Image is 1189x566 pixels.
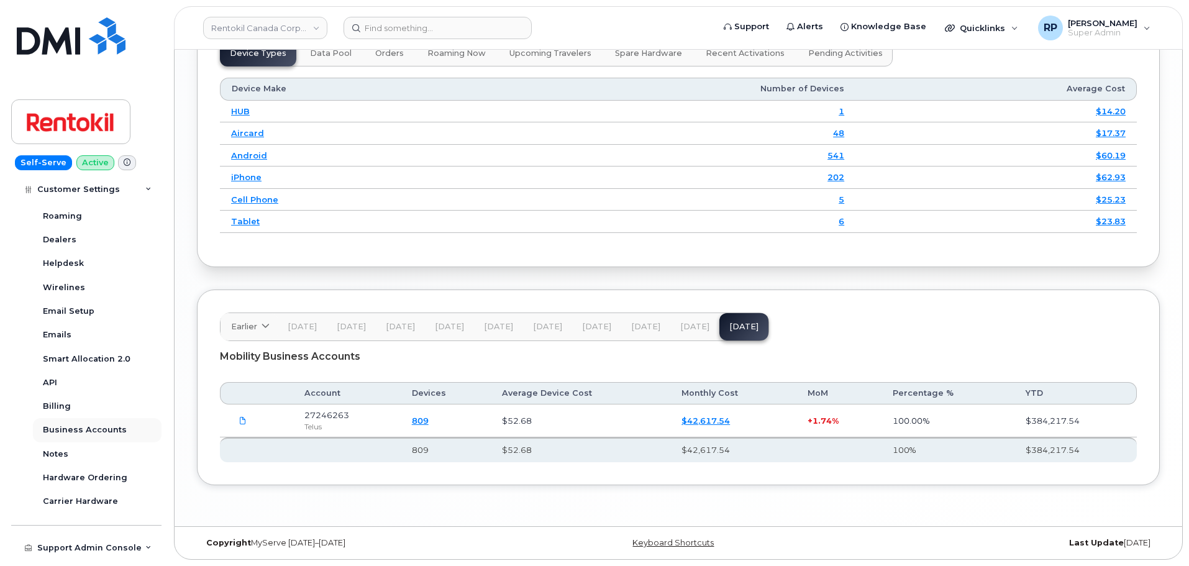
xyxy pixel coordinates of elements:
[1014,437,1137,462] th: $384,217.54
[827,150,844,160] a: 541
[839,106,844,116] a: 1
[839,194,844,204] a: 5
[231,106,250,116] a: HUB
[796,382,881,404] th: MoM
[1068,18,1137,28] span: [PERSON_NAME]
[1069,538,1124,547] strong: Last Update
[231,150,267,160] a: Android
[231,194,278,204] a: Cell Phone
[1014,404,1137,437] td: $384,217.54
[715,14,778,39] a: Support
[881,382,1014,404] th: Percentage %
[375,48,404,58] span: Orders
[386,322,415,332] span: [DATE]
[337,322,366,332] span: [DATE]
[631,322,660,332] span: [DATE]
[401,382,491,404] th: Devices
[1096,172,1126,182] a: $62.93
[491,382,670,404] th: Average Device Cost
[881,437,1014,462] th: 100%
[813,416,839,426] span: 1.74%
[833,128,844,138] a: 48
[310,48,352,58] span: Data Pool
[1014,382,1137,404] th: YTD
[681,416,730,426] a: $42,617.54
[231,172,262,182] a: iPhone
[304,410,349,420] span: 27246263
[221,313,278,340] a: Earlier
[808,416,813,426] span: +
[427,48,486,58] span: Roaming Now
[839,216,844,226] a: 6
[231,216,260,226] a: Tablet
[851,21,926,33] span: Knowledge Base
[491,437,670,462] th: $52.68
[344,17,532,39] input: Find something...
[808,48,883,58] span: Pending Activities
[435,322,464,332] span: [DATE]
[197,538,518,548] div: MyServe [DATE]–[DATE]
[827,172,844,182] a: 202
[1096,150,1126,160] a: $60.19
[1068,28,1137,38] span: Super Admin
[206,538,251,547] strong: Copyright
[797,21,823,33] span: Alerts
[881,404,1014,437] td: 100.00%
[615,48,682,58] span: Spare Hardware
[1096,216,1126,226] a: $23.83
[401,437,491,462] th: 809
[231,321,257,332] span: Earlier
[680,322,709,332] span: [DATE]
[778,14,832,39] a: Alerts
[960,23,1005,33] span: Quicklinks
[839,538,1160,548] div: [DATE]
[734,21,769,33] span: Support
[220,78,488,100] th: Device Make
[491,404,670,437] td: $52.68
[582,322,611,332] span: [DATE]
[509,48,591,58] span: Upcoming Travelers
[1029,16,1159,40] div: Ryan Partack
[412,416,429,426] a: 809
[488,78,855,100] th: Number of Devices
[203,17,327,39] a: Rentokil Canada Corporate
[304,422,322,431] span: Telus
[832,14,935,39] a: Knowledge Base
[936,16,1027,40] div: Quicklinks
[288,322,317,332] span: [DATE]
[1096,106,1126,116] a: $14.20
[670,437,796,462] th: $42,617.54
[1096,128,1126,138] a: $17.37
[484,322,513,332] span: [DATE]
[1044,21,1057,35] span: RP
[220,341,1137,372] div: Mobility Business Accounts
[670,382,796,404] th: Monthly Cost
[533,322,562,332] span: [DATE]
[231,410,255,432] a: Rentokil.TELUS-27246263-2025-09-07.pdf
[231,128,264,138] a: Aircard
[632,538,714,547] a: Keyboard Shortcuts
[706,48,785,58] span: Recent Activations
[855,78,1137,100] th: Average Cost
[293,382,401,404] th: Account
[1096,194,1126,204] a: $25.23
